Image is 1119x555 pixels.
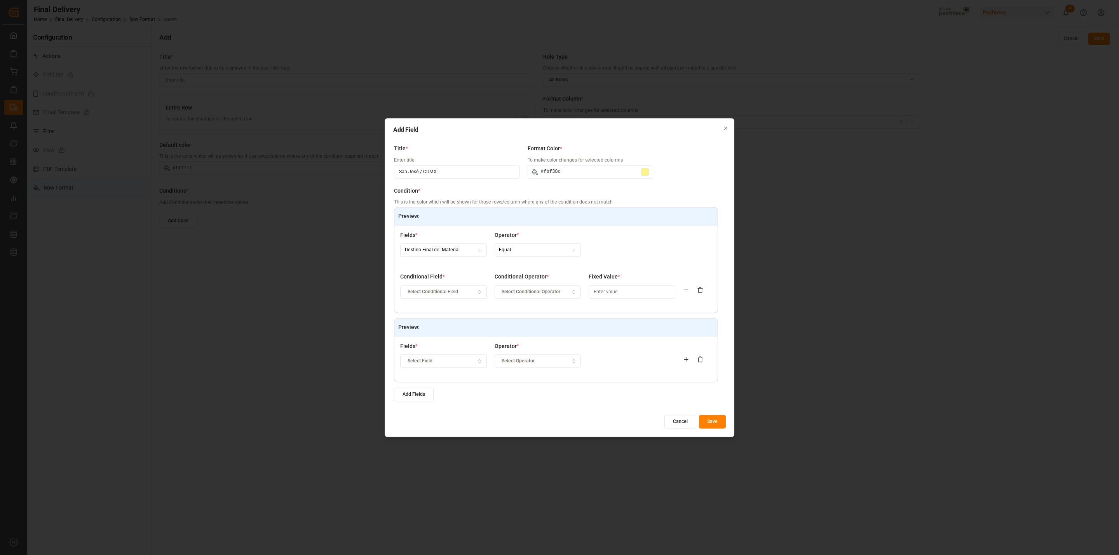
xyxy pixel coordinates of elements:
[394,157,520,164] p: Enter title
[528,145,560,153] span: Format Color
[394,199,718,206] p: This is the color which will be shown for those rows/column where any of the condition does not m...
[495,273,547,281] span: Conditional Operator
[394,187,418,195] span: Condition
[495,231,517,239] span: Operator
[400,273,443,281] span: Conditional Field
[589,273,618,281] span: Fixed Value
[589,285,675,299] input: Enter value
[499,247,511,254] div: Equal
[408,358,432,365] span: Select Field
[398,323,714,332] p: Preview:
[528,157,654,164] p: To make color changes for selected columns
[398,212,714,221] p: Preview:
[664,415,696,428] button: Cancel
[394,145,406,153] span: Title
[405,247,460,254] div: Destino Final del Material
[394,165,520,179] input: Enter Title
[400,342,415,350] span: Fields
[408,289,458,296] span: Select Conditional Field
[495,342,517,350] span: Operator
[394,388,434,401] button: Add Fields
[502,358,535,365] span: Select Operator
[393,127,726,133] h2: Add Field
[502,289,560,296] span: Select Conditional Operator
[400,231,415,239] span: Fields
[699,415,726,428] button: Save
